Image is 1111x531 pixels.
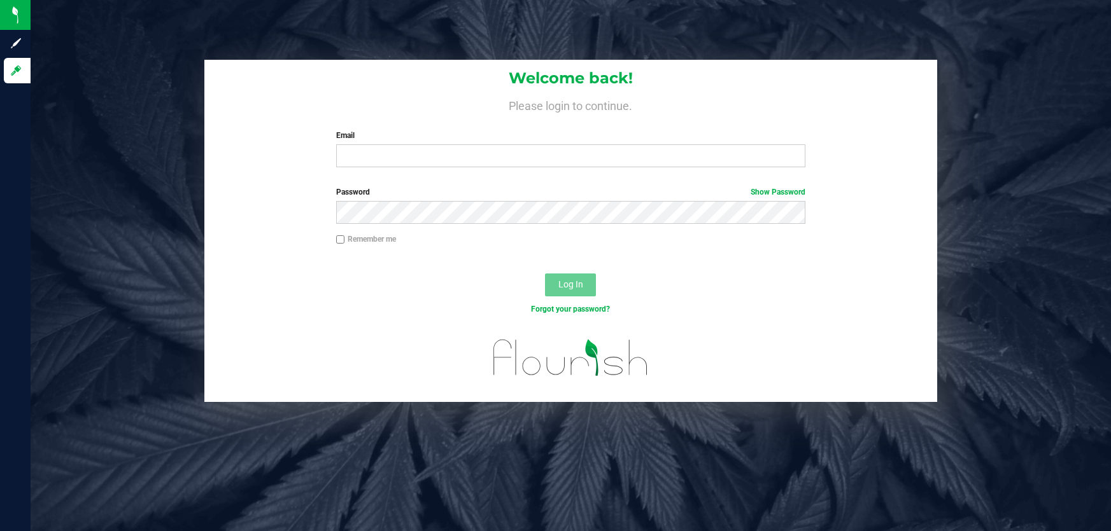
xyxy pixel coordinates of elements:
[558,279,583,289] span: Log In
[336,188,370,197] span: Password
[204,97,937,112] h4: Please login to continue.
[479,328,663,387] img: flourish_logo.svg
[336,130,806,141] label: Email
[336,233,396,245] label: Remember me
[751,188,805,197] a: Show Password
[204,70,937,86] h1: Welcome back!
[10,37,22,50] inline-svg: Sign up
[336,235,345,244] input: Remember me
[545,273,596,296] button: Log In
[531,305,610,314] a: Forgot your password?
[10,64,22,77] inline-svg: Log in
